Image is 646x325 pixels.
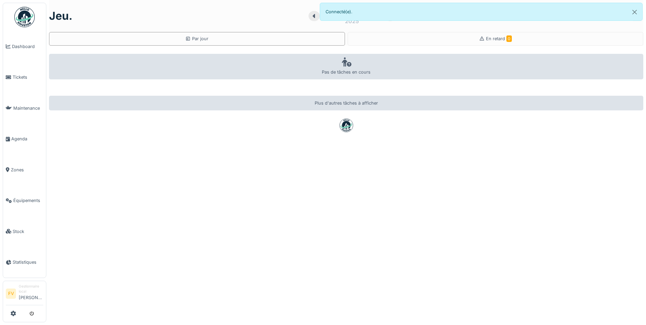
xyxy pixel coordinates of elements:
[3,154,46,185] a: Zones
[11,136,43,142] span: Agenda
[13,259,43,265] span: Statistiques
[3,93,46,124] a: Maintenance
[486,36,512,41] span: En retard
[340,119,353,132] img: badge-BVDL4wpA.svg
[6,284,43,305] a: FV Gestionnaire local[PERSON_NAME]
[506,35,512,42] span: 0
[6,289,16,299] li: FV
[320,3,643,21] div: Connecté(e).
[49,10,73,22] h1: jeu.
[14,7,35,27] img: Badge_color-CXgf-gQk.svg
[49,54,643,79] div: Pas de tâches en cours
[627,3,642,21] button: Close
[11,167,43,173] span: Zones
[13,228,43,235] span: Stock
[3,185,46,216] a: Équipements
[3,247,46,278] a: Statistiques
[12,43,43,50] span: Dashboard
[49,96,643,110] div: Plus d'autres tâches à afficher
[3,124,46,155] a: Agenda
[19,284,43,294] div: Gestionnaire local
[345,17,359,25] div: 2025
[19,284,43,304] li: [PERSON_NAME]
[13,105,43,111] span: Maintenance
[13,74,43,80] span: Tickets
[3,31,46,62] a: Dashboard
[13,197,43,204] span: Équipements
[3,216,46,247] a: Stock
[3,62,46,93] a: Tickets
[185,35,208,42] div: Par jour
